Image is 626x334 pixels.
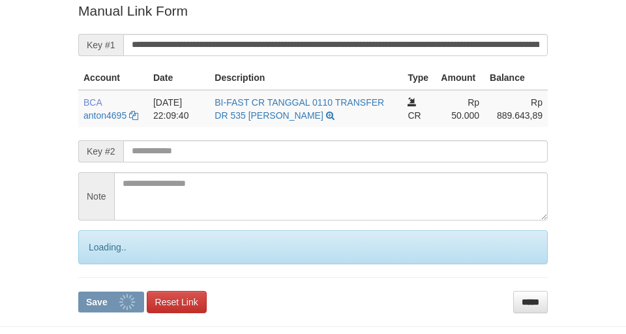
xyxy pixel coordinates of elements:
[402,66,436,90] th: Type
[78,140,123,162] span: Key #2
[78,1,548,20] p: Manual Link Form
[209,66,402,90] th: Description
[436,90,484,127] td: Rp 50.000
[436,66,484,90] th: Amount
[148,66,209,90] th: Date
[83,97,102,108] span: BCA
[129,110,138,121] a: Copy anton4695 to clipboard
[78,34,123,56] span: Key #1
[147,291,207,313] a: Reset Link
[78,172,114,220] span: Note
[78,292,144,312] button: Save
[83,110,127,121] a: anton4695
[78,66,148,90] th: Account
[148,90,209,127] td: [DATE] 22:09:40
[484,66,548,90] th: Balance
[155,297,198,307] span: Reset Link
[86,297,108,307] span: Save
[484,90,548,127] td: Rp 889.643,89
[78,230,548,264] div: Loading..
[408,110,421,121] span: CR
[215,97,384,121] a: BI-FAST CR TANGGAL 0110 TRANSFER DR 535 [PERSON_NAME]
